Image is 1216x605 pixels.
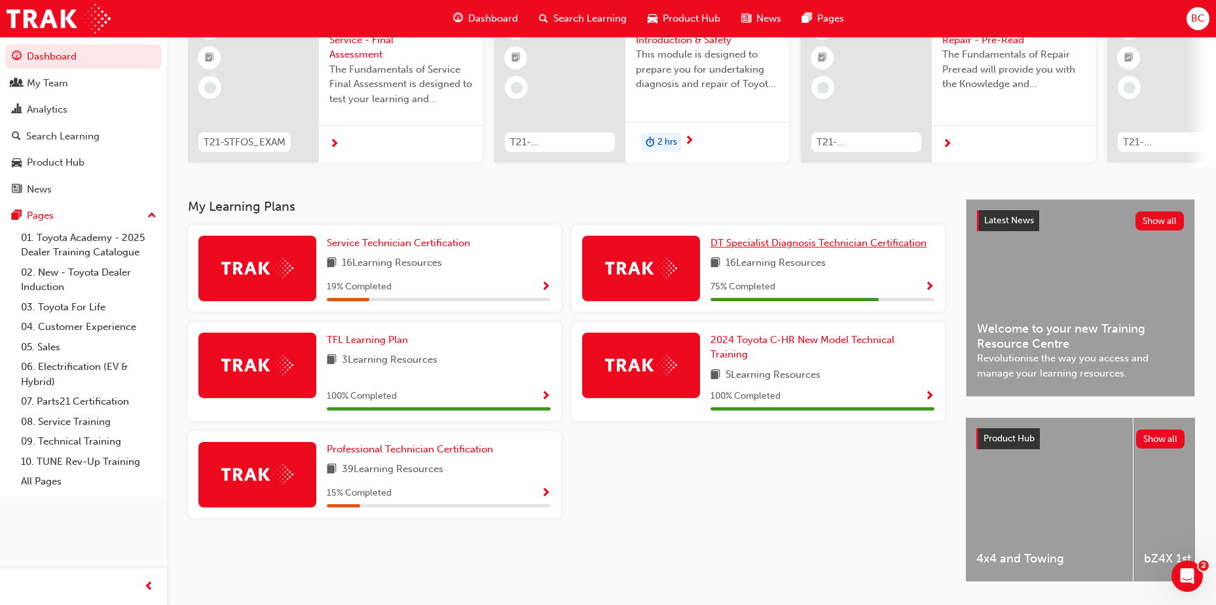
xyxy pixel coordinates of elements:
[657,135,677,150] span: 2 hrs
[12,184,22,196] span: news-icon
[12,51,22,63] span: guage-icon
[188,199,945,214] h3: My Learning Plans
[5,204,162,228] button: Pages
[710,367,720,384] span: book-icon
[1136,430,1185,449] button: Show all
[756,11,781,26] span: News
[511,82,523,94] span: learningRecordVerb_NONE-icon
[468,11,518,26] span: Dashboard
[984,433,1035,444] span: Product Hub
[942,47,1085,92] span: The Fundamentals of Repair Preread will provide you with the Knowledge and Understanding to succe...
[16,412,162,432] a: 08. Service Training
[342,462,443,478] span: 39 Learning Resources
[817,82,829,94] span: learningRecordVerb_NONE-icon
[541,388,551,405] button: Show Progress
[12,131,21,143] span: search-icon
[1187,7,1209,30] button: BC
[977,321,1184,351] span: Welcome to your new Training Resource Centre
[541,279,551,295] button: Show Progress
[16,357,162,392] a: 06. Electrification (EV & Hybrid)
[710,333,934,362] a: 2024 Toyota C-HR New Model Technical Training
[329,62,472,107] span: The Fundamentals of Service Final Assessment is designed to test your learning and understanding ...
[188,7,483,162] a: 0T21-STFOS_EXAMST Fundamentals of Service - Final AssessmentThe Fundamentals of Service Final Ass...
[710,255,720,272] span: book-icon
[663,11,720,26] span: Product Hub
[5,98,162,122] a: Analytics
[327,255,337,272] span: book-icon
[16,317,162,337] a: 04. Customer Experience
[5,71,162,96] a: My Team
[925,391,934,403] span: Show Progress
[12,210,22,222] span: pages-icon
[646,134,655,151] span: duration-icon
[541,485,551,502] button: Show Progress
[726,255,826,272] span: 16 Learning Resources
[541,488,551,500] span: Show Progress
[1124,82,1135,94] span: learningRecordVerb_NONE-icon
[605,355,677,375] img: Trak
[221,258,293,278] img: Trak
[221,355,293,375] img: Trak
[5,124,162,149] a: Search Learning
[16,471,162,492] a: All Pages
[26,129,100,144] div: Search Learning
[818,50,827,67] span: booktick-icon
[27,76,68,91] div: My Team
[802,10,812,27] span: pages-icon
[984,215,1034,226] span: Latest News
[541,391,551,403] span: Show Progress
[27,182,52,197] div: News
[443,5,528,32] a: guage-iconDashboard
[710,280,775,295] span: 75 % Completed
[726,367,820,384] span: 5 Learning Resources
[541,282,551,293] span: Show Progress
[5,151,162,175] a: Product Hub
[5,45,162,69] a: Dashboard
[204,135,286,150] span: T21-STFOS_EXAM
[710,334,894,361] span: 2024 Toyota C-HR New Model Technical Training
[204,82,216,94] span: learningRecordVerb_NONE-icon
[942,139,952,151] span: next-icon
[925,282,934,293] span: Show Progress
[1135,211,1185,230] button: Show all
[342,255,442,272] span: 16 Learning Resources
[553,11,627,26] span: Search Learning
[1198,560,1209,571] span: 2
[16,392,162,412] a: 07. Parts21 Certification
[327,443,493,455] span: Professional Technician Certification
[327,237,470,249] span: Service Technician Certification
[12,157,22,169] span: car-icon
[1191,11,1205,26] span: BC
[329,18,472,62] span: ST Fundamentals of Service - Final Assessment
[16,431,162,452] a: 09. Technical Training
[710,236,932,251] a: DT Specialist Diagnosis Technician Certification
[27,208,54,223] div: Pages
[342,352,437,369] span: 3 Learning Resources
[801,7,1096,162] a: 0T21-PTFOR_PRE_READPT Fundamentals of Repair - Pre-ReadThe Fundamentals of Repair Preread will pr...
[925,279,934,295] button: Show Progress
[731,5,792,32] a: news-iconNews
[27,102,67,117] div: Analytics
[976,551,1122,566] span: 4x4 and Towing
[817,135,916,150] span: T21-PTFOR_PRE_READ
[710,389,781,404] span: 100 % Completed
[327,389,397,404] span: 100 % Completed
[12,78,22,90] span: people-icon
[494,7,789,162] a: 0T21-FOD_HVIS_PREREQElectrification Introduction & SafetyThis module is designed to prepare you f...
[16,228,162,263] a: 01. Toyota Academy - 2025 Dealer Training Catalogue
[327,333,413,348] a: TFL Learning Plan
[327,442,498,457] a: Professional Technician Certification
[637,5,731,32] a: car-iconProduct Hub
[327,334,408,346] span: TFL Learning Plan
[329,139,339,151] span: next-icon
[327,280,392,295] span: 19 % Completed
[205,50,214,67] span: booktick-icon
[636,47,779,92] span: This module is designed to prepare you for undertaking diagnosis and repair of Toyota & Lexus Ele...
[16,452,162,472] a: 10. TUNE Rev-Up Training
[5,42,162,204] button: DashboardMy TeamAnalyticsSearch LearningProduct HubNews
[27,155,84,170] div: Product Hub
[453,10,463,27] span: guage-icon
[327,486,392,501] span: 15 % Completed
[221,464,293,485] img: Trak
